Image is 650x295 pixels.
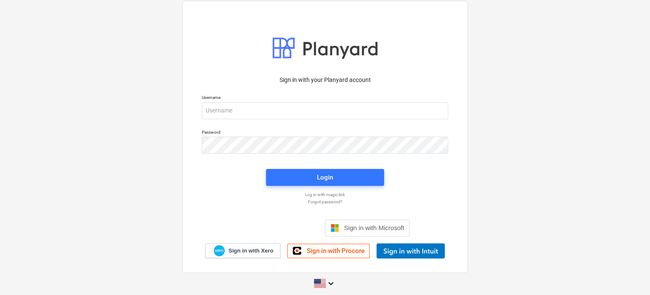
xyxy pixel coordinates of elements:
[331,224,339,232] img: Microsoft logo
[205,243,281,258] a: Sign in with Xero
[202,76,448,84] p: Sign in with your Planyard account
[214,245,225,256] img: Xero logo
[317,172,333,183] div: Login
[326,278,336,289] i: keyboard_arrow_down
[202,129,448,137] p: Password
[344,224,404,231] span: Sign in with Microsoft
[198,192,452,197] a: Log in with magic link
[287,244,370,258] a: Sign in with Procore
[236,219,322,237] iframe: Sign in with Google Button
[306,247,364,255] span: Sign in with Procore
[202,95,448,102] p: Username
[266,169,384,186] button: Login
[229,247,273,255] span: Sign in with Xero
[202,102,448,119] input: Username
[198,199,452,205] a: Forgot password?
